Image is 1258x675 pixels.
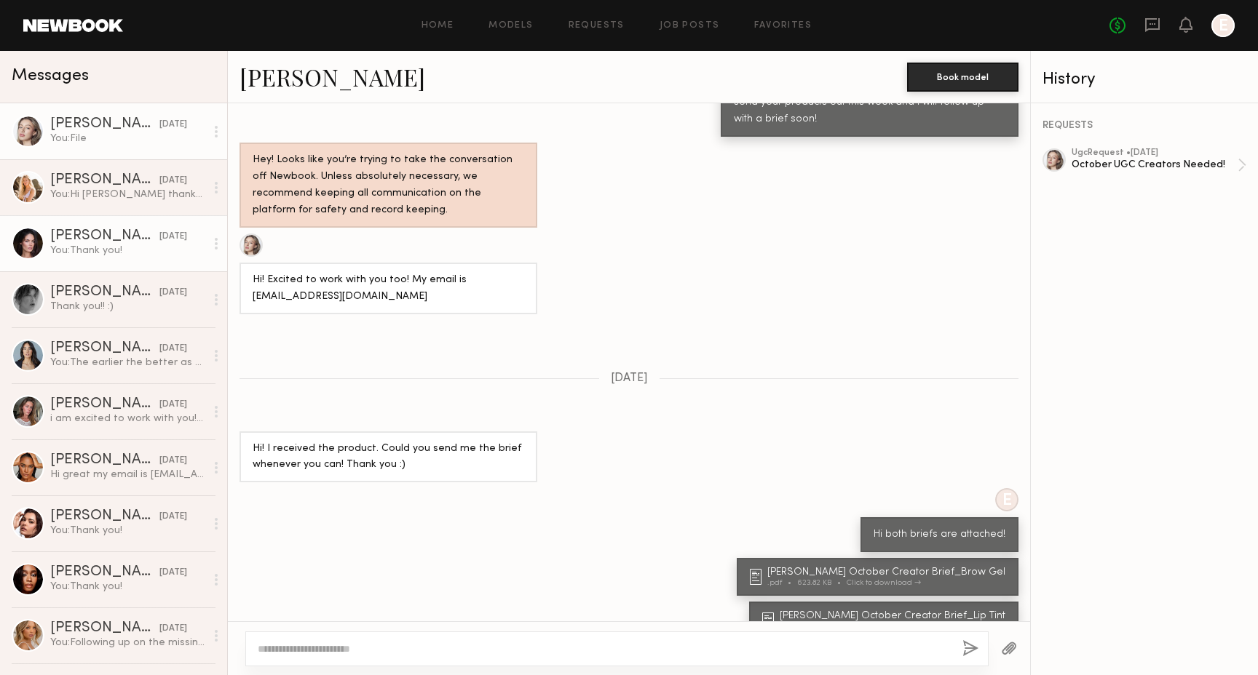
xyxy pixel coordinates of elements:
div: REQUESTS [1043,121,1246,131]
div: You: Thank you! [50,524,205,538]
span: [DATE] [611,372,648,385]
div: [DATE] [159,398,187,412]
div: History [1043,71,1246,88]
div: Hi! Excited to work with you too! My email is [EMAIL_ADDRESS][DOMAIN_NAME] [253,272,524,305]
div: ugc Request • [DATE] [1072,148,1238,158]
div: [PERSON_NAME] [50,285,159,300]
div: [PERSON_NAME] [50,453,159,468]
div: .pdf [767,579,797,587]
div: [PERSON_NAME] October Creator Brief_Brow Gel [767,567,1010,578]
div: Hi both briefs are attached! [874,527,1005,543]
a: [PERSON_NAME] October Creator Brief_Brow Gel.pdf623.82 KBClick to download [750,567,1010,587]
div: [PERSON_NAME] [50,397,159,412]
div: Click to download [847,579,921,587]
div: [DATE] [159,286,187,300]
div: [DATE] [159,230,187,244]
a: Job Posts [660,21,720,31]
div: [DATE] [159,454,187,468]
button: Book model [907,63,1018,92]
div: You: Thank you! [50,244,205,257]
div: 623.82 KB [797,579,847,587]
div: You: Hi [PERSON_NAME] thanks for sending! Unfortunately need to ask for a revision as we’re looki... [50,188,205,201]
a: Home [422,21,454,31]
div: Thank you!! :) [50,300,205,313]
a: ugcRequest •[DATE]October UGC Creators Needed! [1072,148,1246,182]
div: You: Following up on the missing content, thank you! [50,636,205,650]
div: [DATE] [159,118,187,132]
a: Requests [569,21,625,31]
div: [PERSON_NAME] [50,341,159,356]
a: E [1211,14,1235,37]
div: [PERSON_NAME] [50,229,159,244]
a: Favorites [754,21,812,31]
div: [DATE] [159,342,187,356]
div: [DATE] [159,510,187,524]
div: [PERSON_NAME] [50,117,159,132]
div: You: The earlier the better as content was due on 9.10, thank you! [50,356,205,370]
div: [PERSON_NAME] [50,509,159,524]
a: [PERSON_NAME] October Creator Brief_Lip Tint.pdf626.44 KBClick to download [762,611,1010,631]
a: Book model [907,70,1018,82]
span: Messages [12,68,89,84]
div: October UGC Creators Needed! [1072,158,1238,172]
div: Hi great my email is [EMAIL_ADDRESS][DOMAIN_NAME] [50,468,205,482]
div: [DATE] [159,622,187,636]
div: You: Thank you! [50,580,205,594]
div: Hey! Looks like you’re trying to take the conversation off Newbook. Unless absolutely necessary, ... [253,152,524,219]
div: [DATE] [159,174,187,188]
a: [PERSON_NAME] [240,61,425,92]
div: You: File [50,132,205,145]
div: [DATE] [159,566,187,580]
div: Hi! I received the product. Could you send me the brief whenever you can! Thank you :) [253,441,524,474]
a: Models [488,21,533,31]
div: [PERSON_NAME] [50,173,159,188]
div: [PERSON_NAME] [50,621,159,636]
div: i am excited to work with you!💖 [50,412,205,426]
div: [PERSON_NAME] October Creator Brief_Lip Tint [780,611,1010,621]
div: [PERSON_NAME] [50,565,159,580]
